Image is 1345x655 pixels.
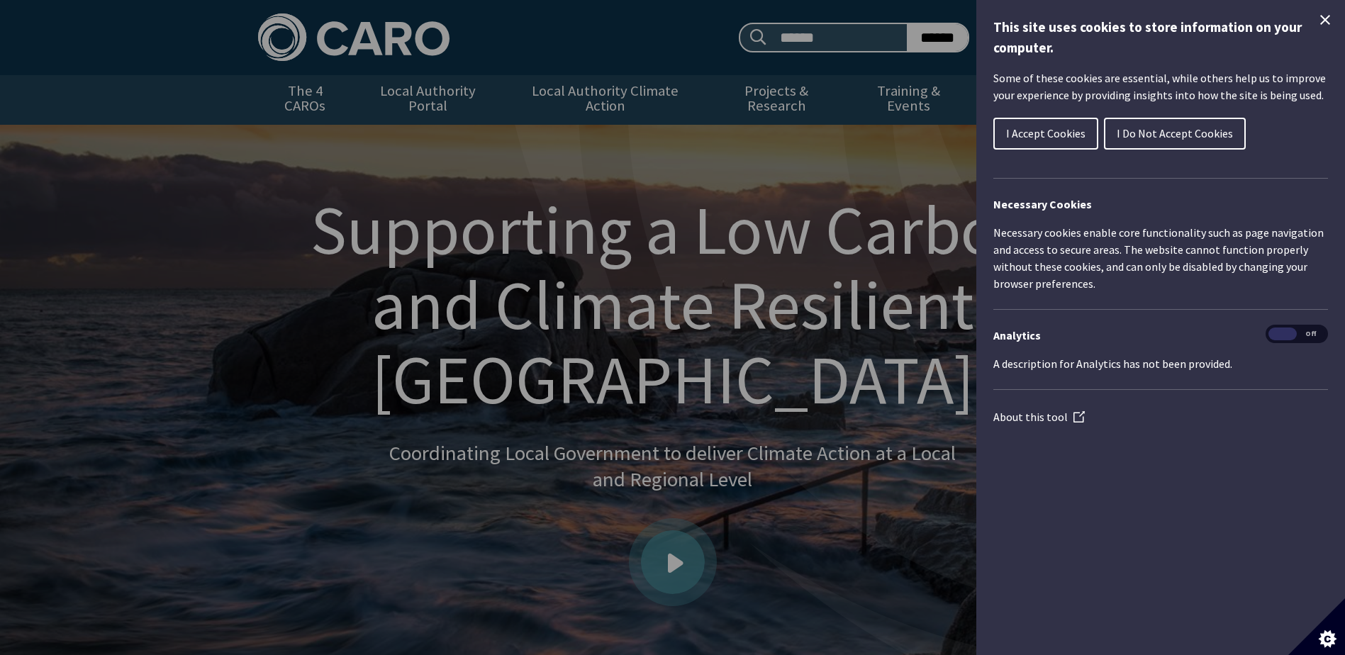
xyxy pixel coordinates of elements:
[1006,126,1086,140] span: I Accept Cookies
[993,17,1328,58] h1: This site uses cookies to store information on your computer.
[993,327,1328,344] h3: Analytics
[1317,11,1334,28] button: Close Cookie Control
[1117,126,1233,140] span: I Do Not Accept Cookies
[1268,327,1297,341] span: On
[993,118,1098,150] button: I Accept Cookies
[1104,118,1246,150] button: I Do Not Accept Cookies
[993,410,1085,424] a: About this tool
[993,355,1328,372] p: A description for Analytics has not been provided.
[993,196,1328,213] h2: Necessary Cookies
[1288,598,1345,655] button: Set cookie preferences
[1297,327,1325,341] span: Off
[993,224,1328,292] p: Necessary cookies enable core functionality such as page navigation and access to secure areas. T...
[993,69,1328,103] p: Some of these cookies are essential, while others help us to improve your experience by providing...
